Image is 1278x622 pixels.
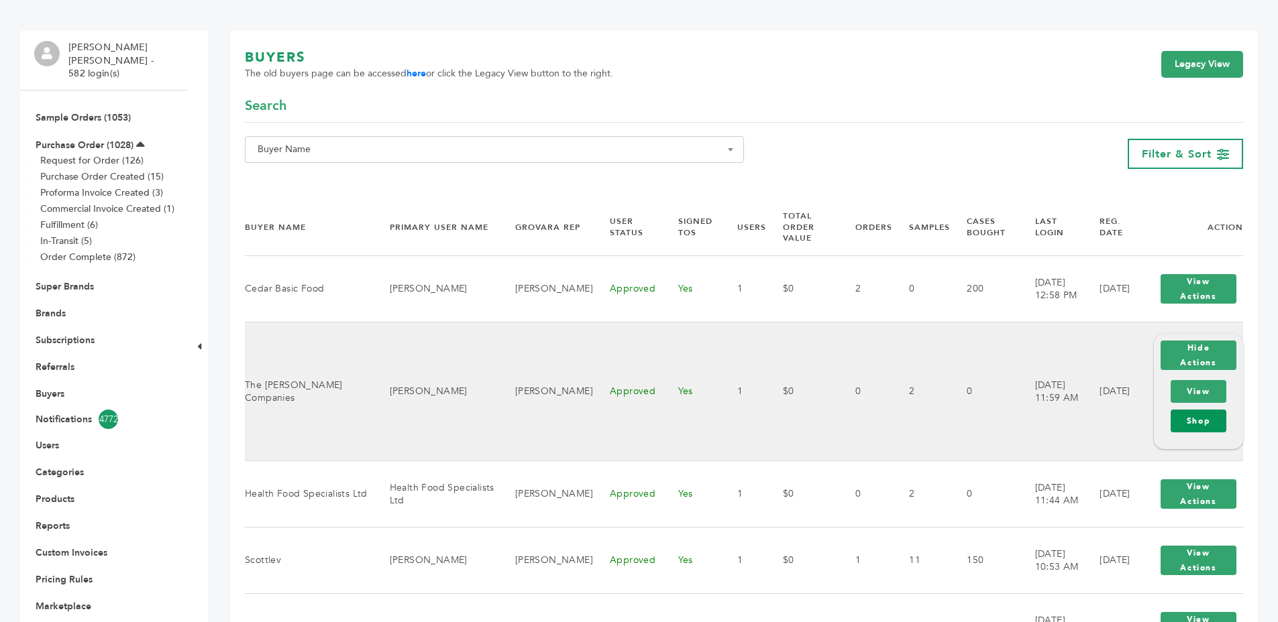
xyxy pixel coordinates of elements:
td: 1 [721,256,766,322]
th: Grovara Rep [498,199,593,256]
td: Yes [661,256,721,322]
a: Brands [36,307,66,320]
span: Search [245,97,286,115]
a: Subscriptions [36,334,95,347]
td: [DATE] [1083,461,1137,527]
td: $0 [766,527,839,594]
a: Order Complete (872) [40,251,136,263]
th: Orders [839,199,892,256]
td: Scottlev [245,527,373,594]
td: 0 [950,461,1018,527]
img: profile.png [34,41,60,66]
td: 200 [950,256,1018,322]
td: [PERSON_NAME] [373,322,498,461]
td: Yes [661,461,721,527]
a: Purchase Order (1028) [36,139,134,151]
th: Reg. Date [1083,199,1137,256]
a: Notifications4772 [36,410,172,429]
td: [DATE] 11:44 AM [1018,461,1083,527]
td: Health Food Specialists Ltd [245,461,373,527]
a: Products [36,493,74,505]
button: View Actions [1161,479,1236,509]
td: The [PERSON_NAME] Companies [245,322,373,461]
td: [PERSON_NAME] [498,527,593,594]
a: here [407,67,426,80]
td: 1 [721,322,766,461]
th: Signed TOS [661,199,721,256]
a: Proforma Invoice Created (3) [40,186,163,199]
a: Fulfillment (6) [40,219,98,231]
button: View Actions [1161,546,1236,575]
a: Commercial Invoice Created (1) [40,202,174,215]
td: Approved [593,322,661,461]
td: Yes [661,527,721,594]
td: 0 [892,256,950,322]
td: $0 [766,461,839,527]
td: 1 [721,527,766,594]
a: Shop [1171,410,1226,432]
a: Sample Orders (1053) [36,111,131,124]
a: Users [36,439,59,452]
td: 0 [950,322,1018,461]
td: [DATE] 10:53 AM [1018,527,1083,594]
button: View Actions [1161,274,1236,304]
td: [PERSON_NAME] [498,461,593,527]
a: Super Brands [36,280,94,293]
td: Cedar Basic Food [245,256,373,322]
td: $0 [766,322,839,461]
td: 1 [839,527,892,594]
a: Marketplace [36,600,91,613]
span: Buyer Name [252,140,737,159]
li: [PERSON_NAME] [PERSON_NAME] - 582 login(s) [68,41,184,80]
a: Custom Invoices [36,546,107,559]
td: Approved [593,256,661,322]
a: Buyers [36,387,64,400]
a: In-Transit (5) [40,235,92,247]
a: Pricing Rules [36,573,93,586]
td: [DATE] 12:58 PM [1018,256,1083,322]
td: Yes [661,322,721,461]
span: Filter & Sort [1142,147,1212,162]
th: Action [1137,199,1243,256]
span: 4772 [99,410,118,429]
td: 11 [892,527,950,594]
td: [PERSON_NAME] [498,256,593,322]
span: The old buyers page can be accessed or click the Legacy View button to the right. [245,67,613,80]
a: Referrals [36,361,74,373]
a: Categories [36,466,84,479]
a: Request for Order (126) [40,154,144,167]
th: Total Order Value [766,199,839,256]
td: 2 [892,461,950,527]
td: [PERSON_NAME] [373,527,498,594]
button: Hide Actions [1161,340,1236,370]
td: [DATE] [1083,322,1137,461]
th: User Status [593,199,661,256]
td: 150 [950,527,1018,594]
td: [DATE] [1083,256,1137,322]
a: Purchase Order Created (15) [40,170,164,183]
th: Primary User Name [373,199,498,256]
a: Legacy View [1161,51,1243,78]
td: Approved [593,527,661,594]
th: Last Login [1018,199,1083,256]
td: 0 [839,461,892,527]
span: Buyer Name [245,136,744,163]
td: 2 [839,256,892,322]
td: 1 [721,461,766,527]
td: 2 [892,322,950,461]
th: Buyer Name [245,199,373,256]
th: Cases Bought [950,199,1018,256]
td: $0 [766,256,839,322]
td: Approved [593,461,661,527]
h1: BUYERS [245,48,613,67]
th: Users [721,199,766,256]
th: Samples [892,199,950,256]
a: Reports [36,519,70,532]
a: View [1171,380,1226,403]
td: [DATE] [1083,527,1137,594]
td: 0 [839,322,892,461]
td: [PERSON_NAME] [373,256,498,322]
td: [PERSON_NAME] [498,322,593,461]
td: Health Food Specialists Ltd [373,461,498,527]
td: [DATE] 11:59 AM [1018,322,1083,461]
